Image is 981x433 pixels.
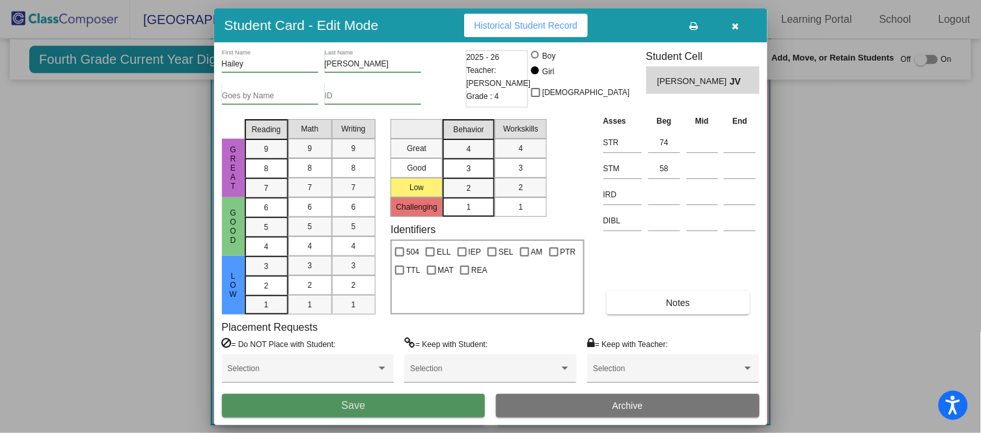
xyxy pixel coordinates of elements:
[264,143,269,155] span: 9
[684,114,721,128] th: Mid
[519,182,523,193] span: 2
[308,143,312,154] span: 9
[603,185,642,204] input: assessment
[519,201,523,213] span: 1
[352,299,356,311] span: 1
[587,337,668,350] label: = Keep with Teacher:
[406,262,420,278] span: TTL
[352,260,356,272] span: 3
[225,17,379,33] h3: Student Card - Edit Mode
[464,14,588,37] button: Historical Student Record
[645,114,684,128] th: Beg
[471,262,488,278] span: REA
[646,50,760,63] h3: Student Cell
[252,124,281,135] span: Reading
[341,123,365,135] span: Writing
[264,280,269,292] span: 2
[352,279,356,291] span: 2
[352,221,356,232] span: 5
[503,123,538,135] span: Workskills
[607,291,750,314] button: Notes
[222,394,486,417] button: Save
[467,182,471,194] span: 2
[600,114,645,128] th: Asses
[308,162,312,174] span: 8
[264,260,269,272] span: 3
[657,75,730,89] span: [PERSON_NAME]
[264,202,269,214] span: 6
[603,159,642,178] input: assessment
[603,133,642,152] input: assessment
[613,400,643,411] span: Archive
[499,244,514,260] span: SEL
[542,50,556,62] div: Boy
[264,163,269,175] span: 8
[437,244,450,260] span: ELL
[475,20,578,31] span: Historical Student Record
[352,201,356,213] span: 6
[469,244,481,260] span: IEP
[667,298,691,308] span: Notes
[264,182,269,194] span: 7
[308,221,312,232] span: 5
[352,162,356,174] span: 8
[227,272,239,299] span: Low
[352,143,356,154] span: 9
[227,208,239,245] span: Good
[308,260,312,272] span: 3
[730,75,748,89] span: JV
[467,201,471,213] span: 1
[519,143,523,154] span: 4
[542,85,629,100] span: [DEMOGRAPHIC_DATA]
[264,221,269,233] span: 5
[264,241,269,253] span: 4
[308,201,312,213] span: 6
[496,394,760,417] button: Archive
[519,162,523,174] span: 3
[227,145,239,191] span: Great
[406,244,419,260] span: 504
[454,124,484,135] span: Behavior
[467,64,531,90] span: Teacher: [PERSON_NAME]
[542,66,555,77] div: Girl
[352,182,356,193] span: 7
[301,123,319,135] span: Math
[467,90,499,103] span: Grade : 4
[308,299,312,311] span: 1
[264,299,269,311] span: 1
[467,51,500,64] span: 2025 - 26
[222,92,318,101] input: goes by name
[391,223,435,236] label: Identifiers
[531,244,543,260] span: AM
[308,182,312,193] span: 7
[560,244,576,260] span: PTR
[404,337,488,350] label: = Keep with Student:
[603,211,642,230] input: assessment
[342,400,365,411] span: Save
[308,240,312,252] span: 4
[438,262,454,278] span: MAT
[222,337,336,350] label: = Do NOT Place with Student:
[721,114,759,128] th: End
[222,321,318,333] label: Placement Requests
[308,279,312,291] span: 2
[352,240,356,252] span: 4
[467,163,471,175] span: 3
[467,143,471,155] span: 4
